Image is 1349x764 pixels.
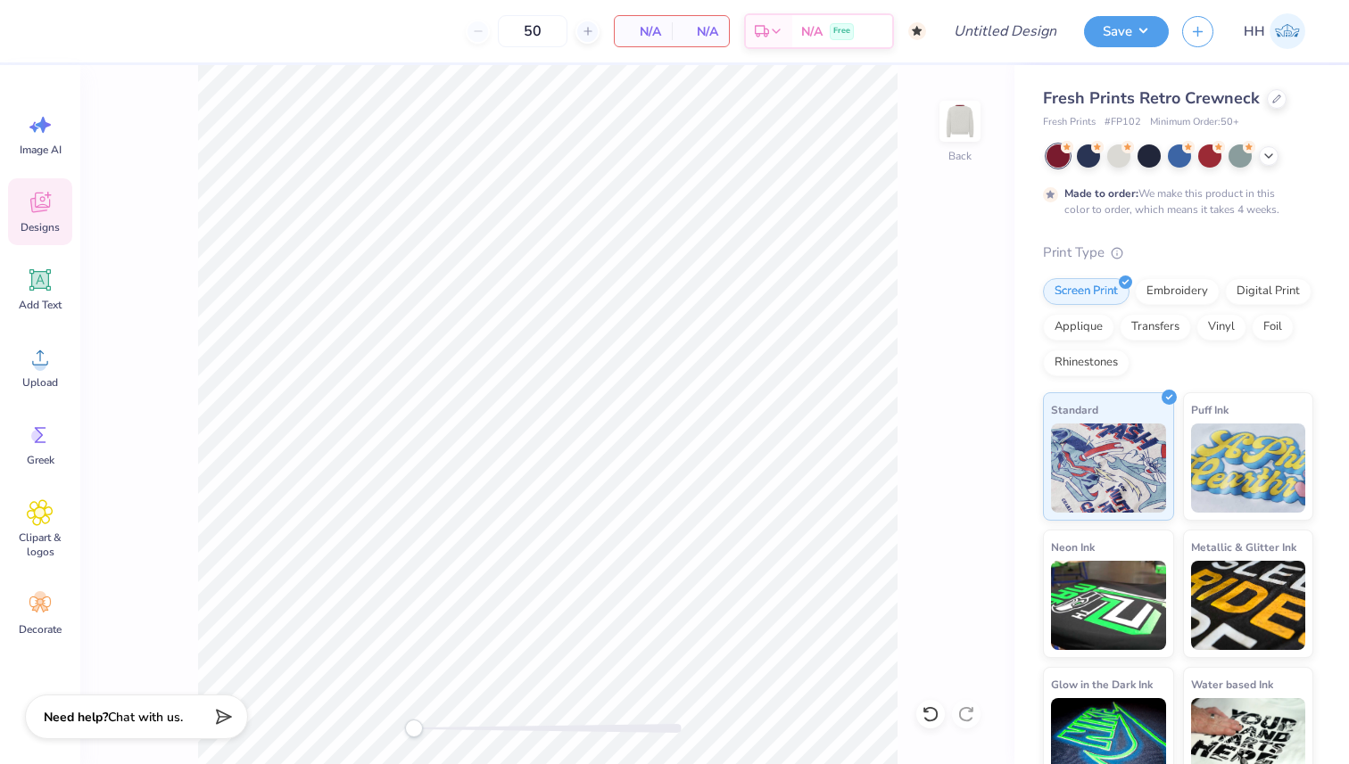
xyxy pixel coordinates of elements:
span: Add Text [19,298,62,312]
div: We make this product in this color to order, which means it takes 4 weeks. [1064,185,1284,218]
div: Accessibility label [405,719,423,737]
img: Holland Hannon [1270,13,1305,49]
span: Decorate [19,622,62,637]
span: Neon Ink [1051,538,1095,556]
span: Clipart & logos [11,530,70,559]
span: Fresh Prints Retro Crewneck [1043,87,1260,109]
span: Greek [27,453,54,467]
span: Chat with us. [108,709,183,726]
div: Screen Print [1043,278,1130,305]
div: Vinyl [1196,314,1246,341]
div: Transfers [1120,314,1191,341]
div: Digital Print [1225,278,1312,305]
span: N/A [625,22,661,41]
img: Standard [1051,423,1166,513]
span: N/A [801,22,823,41]
strong: Need help? [44,709,108,726]
div: Applique [1043,314,1114,341]
a: HH [1236,13,1313,49]
img: Puff Ink [1191,423,1306,513]
span: Minimum Order: 50 + [1150,115,1239,130]
img: Neon Ink [1051,561,1166,650]
div: Rhinestones [1043,349,1130,376]
div: Print Type [1043,242,1313,263]
span: N/A [683,22,718,41]
span: Upload [22,375,58,390]
span: Image AI [20,143,62,157]
div: Back [948,148,972,164]
img: Back [942,103,978,139]
span: HH [1244,21,1265,42]
span: Metallic & Glitter Ink [1191,538,1296,556]
span: Standard [1051,400,1098,419]
strong: Made to order: [1064,186,1138,201]
button: Save [1084,16,1169,47]
span: # FP102 [1105,115,1141,130]
span: Water based Ink [1191,675,1273,694]
img: Metallic & Glitter Ink [1191,561,1306,650]
div: Embroidery [1135,278,1220,305]
input: Untitled Design [939,13,1071,49]
span: Designs [21,220,60,234]
span: Fresh Prints [1043,115,1096,130]
span: Puff Ink [1191,400,1229,419]
span: Glow in the Dark Ink [1051,675,1153,694]
input: – – [498,15,567,47]
div: Foil [1252,314,1294,341]
span: Free [833,25,850,37]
